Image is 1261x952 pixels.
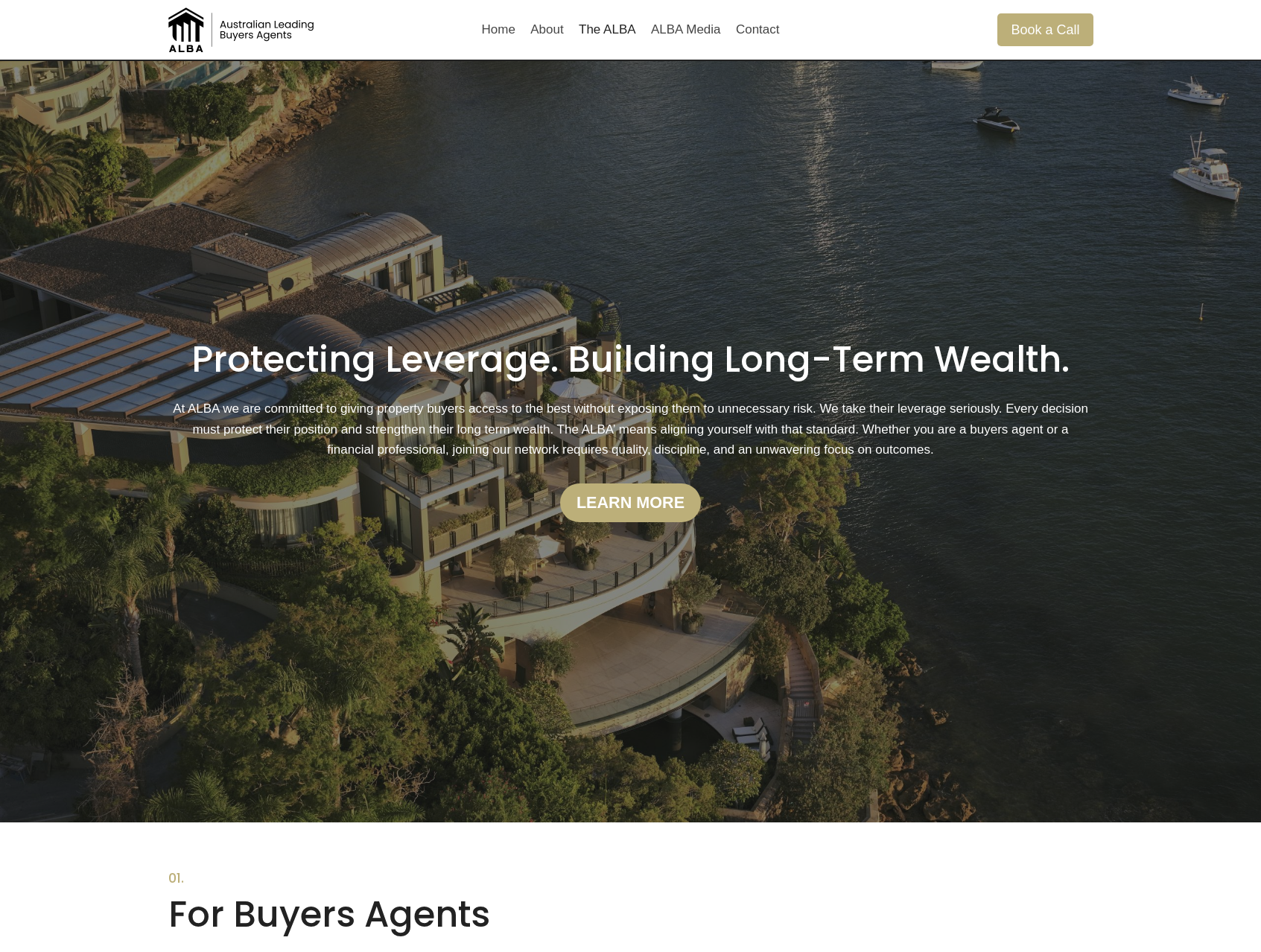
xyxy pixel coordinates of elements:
h1: Protecting Leverage. Building Long-Term Wealth. [168,338,1093,381]
a: Book a Call [997,13,1093,45]
a: Contact [728,12,787,48]
h2: For Buyers Agents [168,893,1093,936]
nav: Primary Navigation [474,12,787,48]
a: Learn more [560,483,700,522]
a: About [523,12,571,48]
p: At ALBA we are committed to giving property buyers access to the best without exposing them to un... [168,399,1093,460]
h6: 01. [168,870,1093,886]
img: Australian Leading Buyers Agents [168,7,317,52]
strong: Learn more [576,493,685,512]
a: Home [474,12,523,48]
a: ALBA Media [644,12,728,48]
a: The ALBA [571,12,644,48]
